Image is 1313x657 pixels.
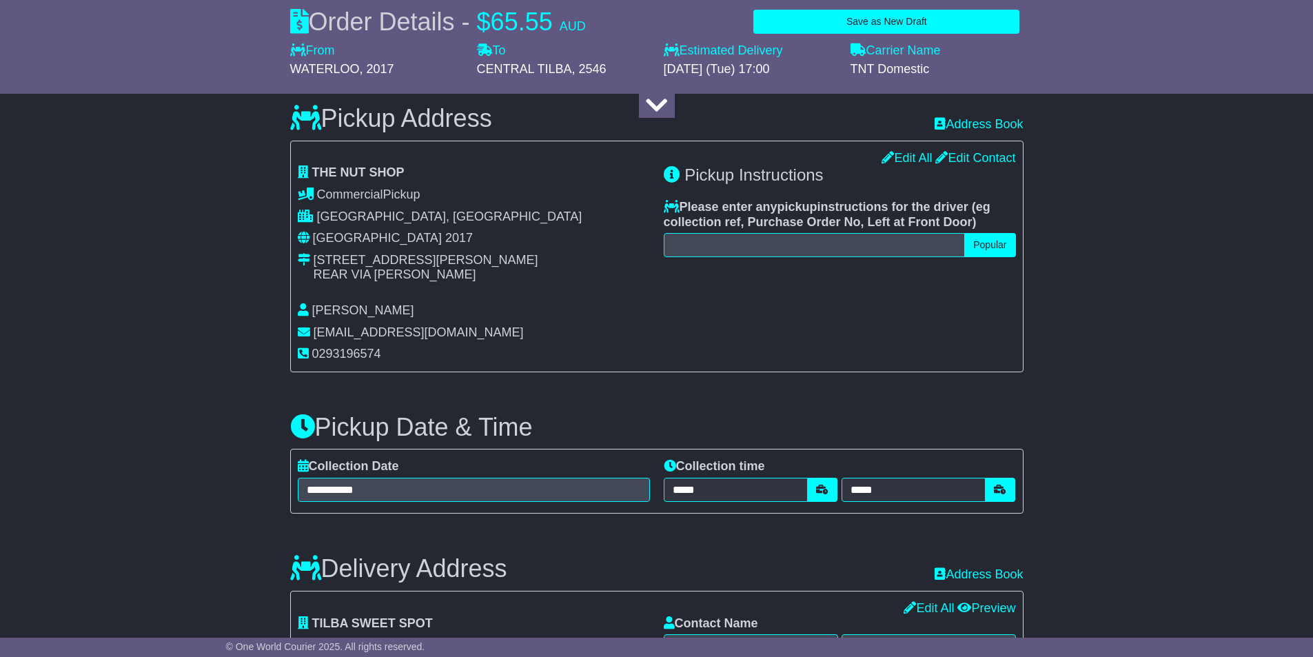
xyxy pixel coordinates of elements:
[317,210,582,223] span: [GEOGRAPHIC_DATA], [GEOGRAPHIC_DATA]
[935,567,1023,581] a: Address Book
[290,62,360,76] span: WATERLOO
[226,641,425,652] span: © One World Courier 2025. All rights reserved.
[477,62,572,76] span: CENTRAL TILBA
[290,43,335,59] label: From
[904,601,954,615] a: Edit All
[290,414,1024,441] h3: Pickup Date & Time
[957,601,1015,615] a: Preview
[935,151,1015,165] a: Edit Contact
[935,117,1023,132] a: Address Book
[314,253,538,268] div: [STREET_ADDRESS][PERSON_NAME]
[298,188,650,203] div: Pickup
[290,105,492,132] h3: Pickup Address
[290,555,507,583] h3: Delivery Address
[560,19,586,33] span: AUD
[664,616,758,631] label: Contact Name
[290,7,586,37] div: Order Details -
[313,231,442,245] span: [GEOGRAPHIC_DATA]
[777,200,817,214] span: pickup
[572,62,607,76] span: , 2546
[664,200,1016,230] label: Please enter any instructions for the driver ( )
[477,8,491,36] span: $
[360,62,394,76] span: , 2017
[664,43,837,59] label: Estimated Delivery
[753,10,1019,34] button: Save as New Draft
[964,233,1015,257] button: Popular
[314,325,524,339] span: [EMAIL_ADDRESS][DOMAIN_NAME]
[851,62,1024,77] div: TNT Domestic
[491,8,553,36] span: 65.55
[684,165,823,184] span: Pickup Instructions
[312,303,414,317] span: [PERSON_NAME]
[317,188,383,201] span: Commercial
[882,151,932,165] a: Edit All
[851,43,941,59] label: Carrier Name
[314,267,538,283] div: REAR VIA [PERSON_NAME]
[312,165,405,179] span: THE NUT SHOP
[298,459,399,474] label: Collection Date
[477,43,506,59] label: To
[664,62,837,77] div: [DATE] (Tue) 17:00
[312,347,381,361] span: 0293196574
[664,200,990,229] span: eg collection ref, Purchase Order No, Left at Front Door
[664,459,765,474] label: Collection time
[312,616,433,630] span: TILBA SWEET SPOT
[445,231,473,245] span: 2017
